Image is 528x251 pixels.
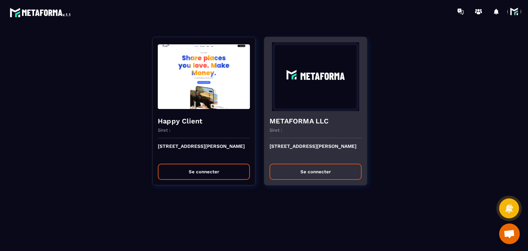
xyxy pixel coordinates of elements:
[158,164,250,180] button: Se connecter
[269,164,362,180] button: Se connecter
[269,128,282,133] p: Siret :
[10,6,71,19] img: logo
[158,143,250,159] p: [STREET_ADDRESS][PERSON_NAME]
[158,116,250,126] h4: Happy Client
[269,143,362,159] p: [STREET_ADDRESS][PERSON_NAME]
[158,42,250,111] img: funnel-background
[499,223,520,244] div: Ouvrir le chat
[269,116,362,126] h4: METAFORMA LLC
[269,42,362,111] img: funnel-background
[158,128,170,133] p: Siret :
